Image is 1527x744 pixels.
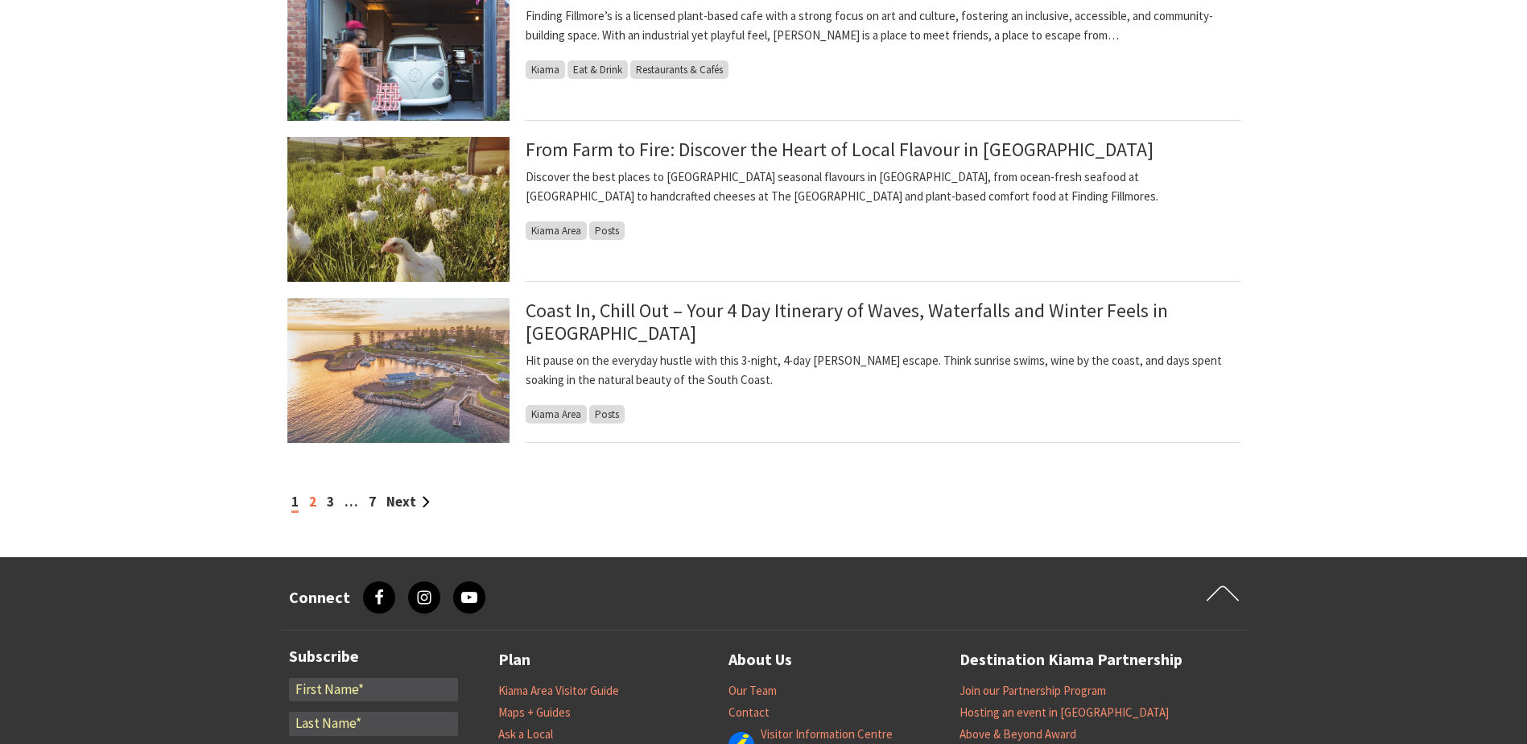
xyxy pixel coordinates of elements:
a: Contact [728,705,770,721]
input: First Name* [289,678,458,702]
input: Last Name* [289,712,458,736]
span: Restaurants & Cafés [630,60,728,79]
span: Kiama Area [526,405,587,424]
a: Maps + Guides [498,705,571,721]
a: 3 [327,493,334,510]
a: 2 [309,493,316,510]
a: Our Team [728,683,777,699]
a: Next [386,493,430,510]
a: 7 [369,493,376,510]
a: Coast In, Chill Out – Your 4 Day Itinerary of Waves, Waterfalls and Winter Feels in [GEOGRAPHIC_D... [526,298,1168,345]
p: Finding Fillmore’s is a licensed plant-based cafe with a strong focus on art and culture, fosteri... [526,6,1240,45]
img: Kiama Harbour [287,298,510,443]
a: Visitor Information Centre [761,726,893,742]
span: Eat & Drink [567,60,628,79]
span: Kiama [526,60,565,79]
a: Join our Partnership Program [960,683,1106,699]
p: Hit pause on the everyday hustle with this 3-night, 4-day [PERSON_NAME] escape. Think sunrise swi... [526,351,1240,390]
a: Ask a Local [498,726,553,742]
a: Kiama Area Visitor Guide [498,683,619,699]
a: Plan [498,647,530,673]
a: Destination Kiama Partnership [960,647,1182,673]
a: About Us [728,647,792,673]
span: … [345,493,358,510]
h3: Connect [289,588,350,607]
span: Posts [589,221,625,240]
a: Hosting an event in [GEOGRAPHIC_DATA] [960,705,1169,721]
span: Posts [589,405,625,424]
span: 1 [291,493,299,513]
a: From Farm to Fire: Discover the Heart of Local Flavour in [GEOGRAPHIC_DATA] [526,137,1154,162]
p: Discover the best places to [GEOGRAPHIC_DATA] seasonal flavours in [GEOGRAPHIC_DATA], from ocean-... [526,167,1240,206]
h3: Subscribe [289,647,458,666]
span: Kiama Area [526,221,587,240]
a: Above & Beyond Award [960,726,1076,742]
